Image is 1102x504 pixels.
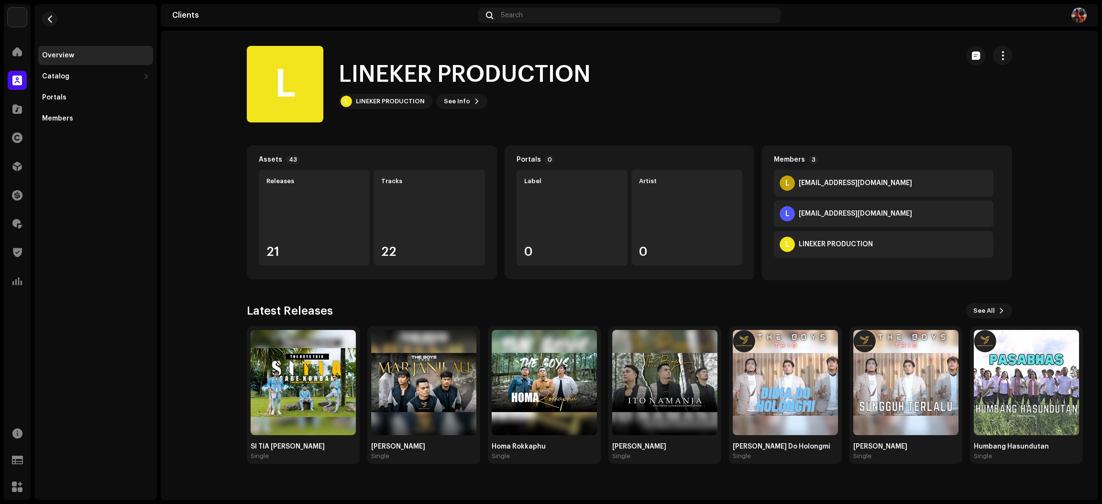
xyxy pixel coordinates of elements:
re-m-nav-item: Overview [38,46,153,65]
span: See All [973,301,995,320]
div: Single [853,452,871,460]
div: Single [612,452,630,460]
div: Humbang Hasundutan [974,443,1079,450]
img: de553a2c-b77b-44d9-a624-ac4c8aa6b231 [853,330,959,435]
img: afbff549-a68c-41fd-9151-ef2644e19a7e [974,330,1079,435]
div: L [247,46,323,122]
img: e0da1e75-51bb-48e8-b89a-af9921f343bd [1071,8,1087,23]
div: Clients [172,11,474,19]
div: [PERSON_NAME] [853,443,959,450]
div: Single [251,452,269,460]
div: Tracks [381,177,477,185]
div: SI TIA [PERSON_NAME] [251,443,356,450]
div: Homa Rokkaphu [492,443,597,450]
span: Search [501,11,523,19]
re-m-nav-dropdown: Catalog [38,67,153,86]
div: Label [524,177,620,185]
div: Artist [639,177,735,185]
re-m-nav-item: Portals [38,88,153,107]
div: Single [974,452,992,460]
div: Releases [266,177,362,185]
div: Portals [42,94,66,101]
div: LINEKER PRODUCTION [356,98,425,105]
p-badge: 0 [545,155,555,164]
div: Portals [517,156,541,164]
div: Single [371,452,389,460]
div: LINEKER PRODUCTION [799,241,873,248]
div: linekersitumorang@gmail.com [799,210,912,218]
div: [PERSON_NAME] Do Holongmi [733,443,838,450]
div: [PERSON_NAME] [612,443,717,450]
div: Overview [42,52,74,59]
img: 64f15ab7-a28a-4bb5-a164-82594ec98160 [8,8,27,27]
div: Single [492,452,510,460]
h1: LINEKER PRODUCTION [339,59,591,90]
div: Catalog [42,73,69,80]
div: [PERSON_NAME] [371,443,476,450]
div: L [780,206,795,221]
img: b7bc685f-d544-4f3f-b63e-9dd5b3a2cfc6 [251,330,356,435]
button: See All [966,303,1012,318]
button: See Info [436,94,487,109]
div: L [780,175,795,191]
div: Members [42,115,73,122]
div: L [780,237,795,252]
p-badge: 43 [286,155,300,164]
div: Members [774,156,805,164]
img: 8b7023f6-4218-4b54-bae1-0c7751593be2 [371,330,476,435]
img: 52578872-37d6-449e-9d20-324b457b5e22 [733,330,838,435]
h3: Latest Releases [247,303,333,318]
div: lineker.production@gmail.com [799,179,912,187]
span: See Info [444,92,470,111]
div: Assets [259,156,282,164]
img: ab857179-5321-4c5f-8198-81d740e4c169 [492,330,597,435]
p-badge: 3 [809,155,818,164]
img: 8a774d33-56c8-47b6-8b45-4ede55c6bc1a [612,330,717,435]
re-m-nav-item: Members [38,109,153,128]
div: Single [733,452,751,460]
div: L [341,96,352,107]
